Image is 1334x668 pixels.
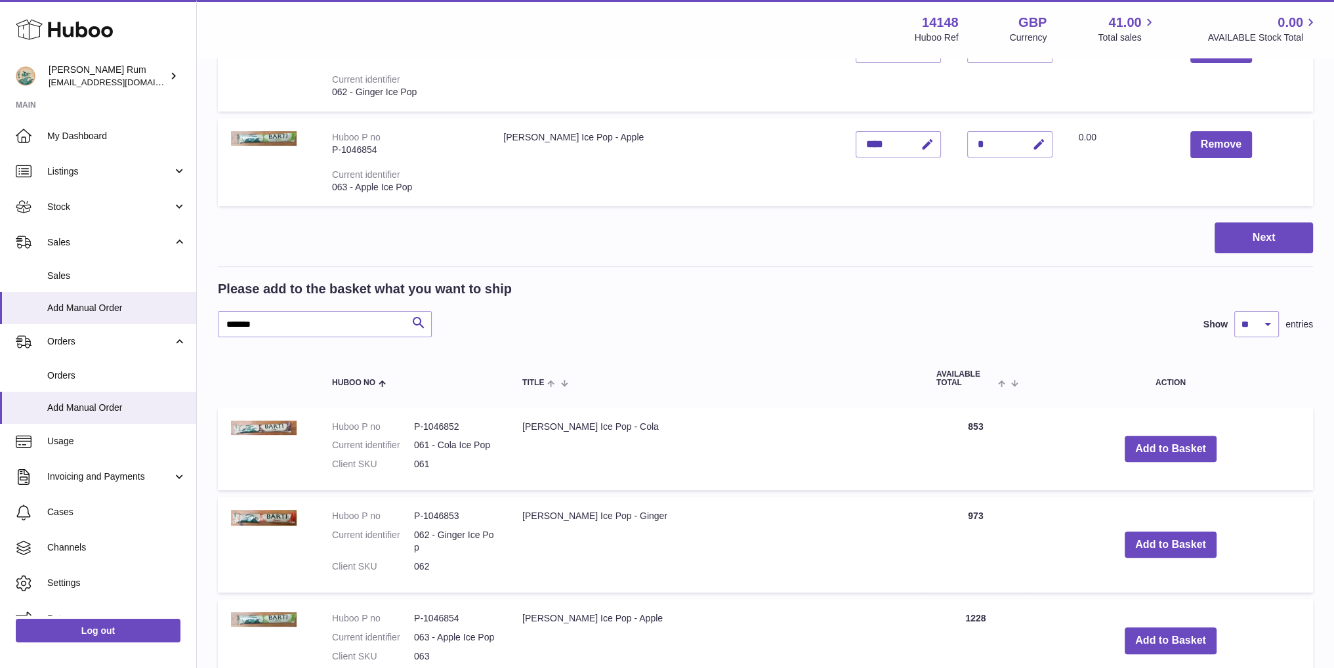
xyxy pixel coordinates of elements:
dt: Huboo P no [332,612,414,625]
span: Stock [47,201,173,213]
span: Cases [47,506,186,518]
td: [PERSON_NAME] Ice Pop - Ginger [490,24,842,112]
div: Huboo P no [332,132,381,142]
dd: 063 [414,650,496,663]
strong: 14148 [922,14,959,31]
button: Add to Basket [1125,436,1217,463]
a: 0.00 AVAILABLE Stock Total [1207,14,1318,44]
div: Huboo Ref [915,31,959,44]
img: mail@bartirum.wales [16,66,35,86]
span: 0.00 [1079,132,1096,142]
span: Returns [47,612,186,625]
dt: Client SKU [332,458,414,470]
td: [PERSON_NAME] Ice Pop - Cola [509,407,923,491]
span: Huboo no [332,379,375,387]
dt: Current identifier [332,439,414,451]
dd: P-1046852 [414,421,496,433]
span: [EMAIL_ADDRESS][DOMAIN_NAME] [49,77,193,87]
dt: Client SKU [332,560,414,573]
div: Currency [1010,31,1047,44]
dt: Huboo P no [332,421,414,433]
button: Next [1215,222,1313,253]
dd: 063 - Apple Ice Pop [414,631,496,644]
td: 973 [923,497,1028,593]
dt: Huboo P no [332,510,414,522]
td: [PERSON_NAME] Ice Pop - Ginger [509,497,923,593]
div: [PERSON_NAME] Rum [49,64,167,89]
h2: Please add to the basket what you want to ship [218,280,512,298]
a: Log out [16,619,180,642]
dd: 061 - Cola Ice Pop [414,439,496,451]
img: Barti Ice Pop - Cola [231,421,297,435]
span: Channels [47,541,186,554]
dd: 062 [414,560,496,573]
span: Sales [47,270,186,282]
th: Action [1028,357,1313,400]
span: Listings [47,165,173,178]
button: Add to Basket [1125,532,1217,558]
dt: Current identifier [332,631,414,644]
span: Total sales [1098,31,1156,44]
span: AVAILABLE Total [936,370,995,387]
dd: P-1046853 [414,510,496,522]
img: Barti Ice Pop - Apple [231,612,297,627]
span: Title [522,379,544,387]
dd: 062 - Ginger Ice Pop [414,529,496,554]
span: 41.00 [1108,14,1141,31]
img: Barti Ice Pop - Ginger [231,510,297,526]
span: Add Manual Order [47,302,186,314]
span: entries [1285,318,1313,331]
span: Sales [47,236,173,249]
td: 853 [923,407,1028,491]
button: Remove [1190,131,1252,158]
dt: Current identifier [332,529,414,554]
dt: Client SKU [332,650,414,663]
span: Settings [47,577,186,589]
dd: P-1046854 [414,612,496,625]
strong: GBP [1018,14,1047,31]
div: Current identifier [332,169,400,180]
td: [PERSON_NAME] Ice Pop - Apple [490,118,842,206]
div: 063 - Apple Ice Pop [332,181,477,194]
span: Orders [47,369,186,382]
span: Invoicing and Payments [47,470,173,483]
div: Current identifier [332,74,400,85]
span: My Dashboard [47,130,186,142]
img: Barti Ice Pop - Apple [231,131,297,146]
span: Usage [47,435,186,448]
button: Add to Basket [1125,627,1217,654]
div: P-1046854 [332,144,477,156]
span: AVAILABLE Stock Total [1207,31,1318,44]
span: Orders [47,335,173,348]
dd: 061 [414,458,496,470]
label: Show [1203,318,1228,331]
span: 0.00 [1278,14,1303,31]
a: 41.00 Total sales [1098,14,1156,44]
div: 062 - Ginger Ice Pop [332,86,477,98]
span: Add Manual Order [47,402,186,414]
